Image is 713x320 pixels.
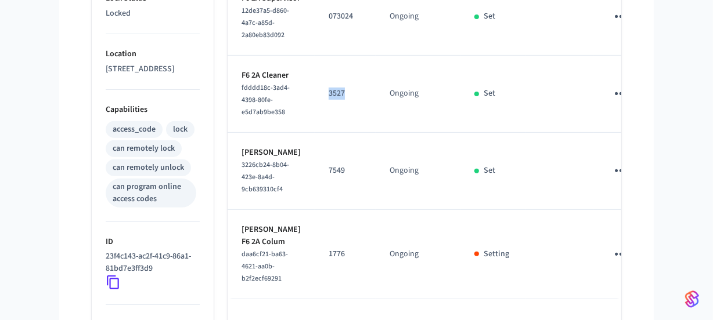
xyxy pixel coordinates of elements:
td: Ongoing [376,210,460,299]
p: 23f4c143-ac2f-41c9-86a1-81bd7e3ff3d9 [106,250,195,275]
div: can remotely lock [113,143,175,155]
p: 073024 [329,10,362,23]
p: Location [106,48,200,60]
img: SeamLogoGradient.69752ec5.svg [685,290,699,308]
span: 12de37a5-d860-4a7c-a85d-2a80eb83d092 [242,6,289,40]
p: Set [484,165,495,177]
p: F6 2A Cleaner [242,70,301,82]
p: Set [484,10,495,23]
div: can remotely unlock [113,162,184,174]
span: daa6cf21-ba63-4621-aa0b-b2f2ecf69291 [242,249,288,283]
p: Set [484,88,495,100]
p: 1776 [329,248,362,260]
p: Setting [484,248,509,260]
p: Capabilities [106,104,200,116]
div: lock [173,123,188,136]
span: 3226cb24-8b04-423e-8a4d-9cb639310cf4 [242,160,289,194]
p: [PERSON_NAME] F6 2A Colum [242,224,301,248]
p: 7549 [329,165,362,177]
p: [STREET_ADDRESS] [106,63,200,75]
div: access_code [113,123,156,136]
td: Ongoing [376,56,460,133]
p: [PERSON_NAME] [242,147,301,159]
div: can program online access codes [113,181,189,205]
span: fdddd18c-3ad4-4398-80fe-e5d7ab9be358 [242,83,290,117]
p: Locked [106,8,200,20]
p: 3527 [329,88,362,100]
td: Ongoing [376,133,460,210]
p: ID [106,236,200,248]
